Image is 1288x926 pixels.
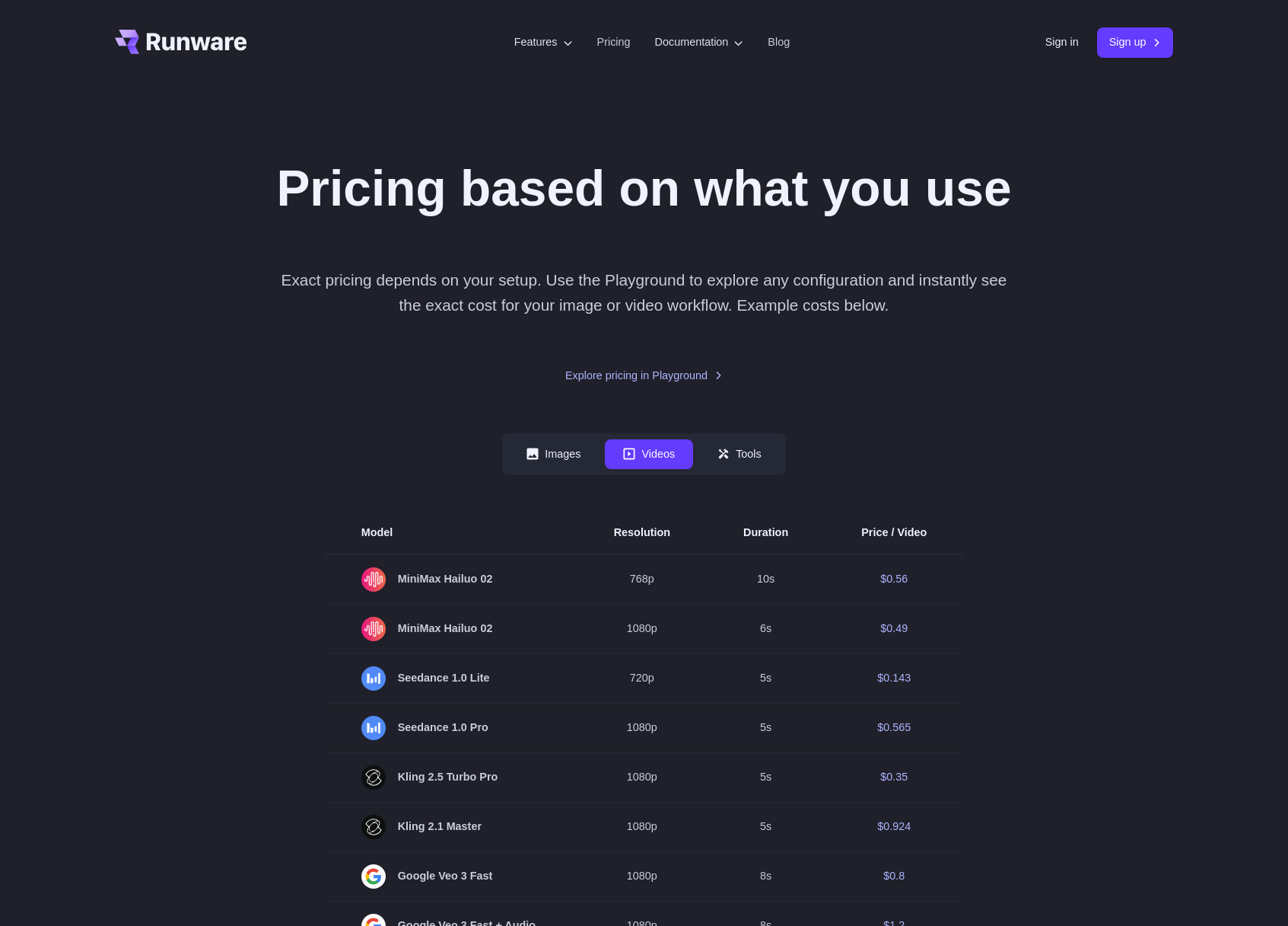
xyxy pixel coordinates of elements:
th: Duration [707,512,825,554]
td: 10s [707,554,825,605]
label: Documentation [655,34,744,51]
h1: Pricing based on what you use [276,158,1011,219]
a: Blog [768,34,790,51]
th: Price / Video [825,512,963,554]
td: 1080p [577,604,707,653]
td: 768p [577,554,707,605]
label: Features [514,34,573,51]
td: 1080p [577,802,707,851]
td: 6s [707,604,825,653]
td: 720p [577,653,707,703]
a: Pricing [597,34,631,51]
td: 5s [707,653,825,703]
td: $0.49 [825,604,963,653]
span: Kling 2.1 Master [361,815,541,839]
button: Images [508,439,599,469]
td: 1080p [577,851,707,901]
span: Kling 2.5 Turbo Pro [361,765,541,790]
a: Go to / [115,30,247,54]
span: MiniMax Hailuo 02 [361,567,541,592]
td: 1080p [577,752,707,802]
td: $0.924 [825,802,963,851]
td: $0.35 [825,752,963,802]
p: Exact pricing depends on your setup. Use the Playground to explore any configuration and instantl... [273,267,1014,318]
th: Model [325,512,577,554]
td: 5s [707,752,825,802]
th: Resolution [577,512,707,554]
td: $0.8 [825,851,963,901]
td: 1080p [577,703,707,752]
span: Seedance 1.0 Lite [361,666,541,691]
span: Seedance 1.0 Pro [361,716,541,740]
td: $0.56 [825,554,963,605]
td: $0.565 [825,703,963,752]
a: Sign in [1045,34,1079,51]
td: 5s [707,802,825,851]
button: Tools [699,439,780,469]
td: $0.143 [825,653,963,703]
button: Videos [605,439,693,469]
a: Sign up [1097,27,1174,57]
td: 5s [707,703,825,752]
span: MiniMax Hailuo 02 [361,617,541,641]
span: Google Veo 3 Fast [361,864,541,889]
a: Explore pricing in Playground [565,367,723,385]
td: 8s [707,851,825,901]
